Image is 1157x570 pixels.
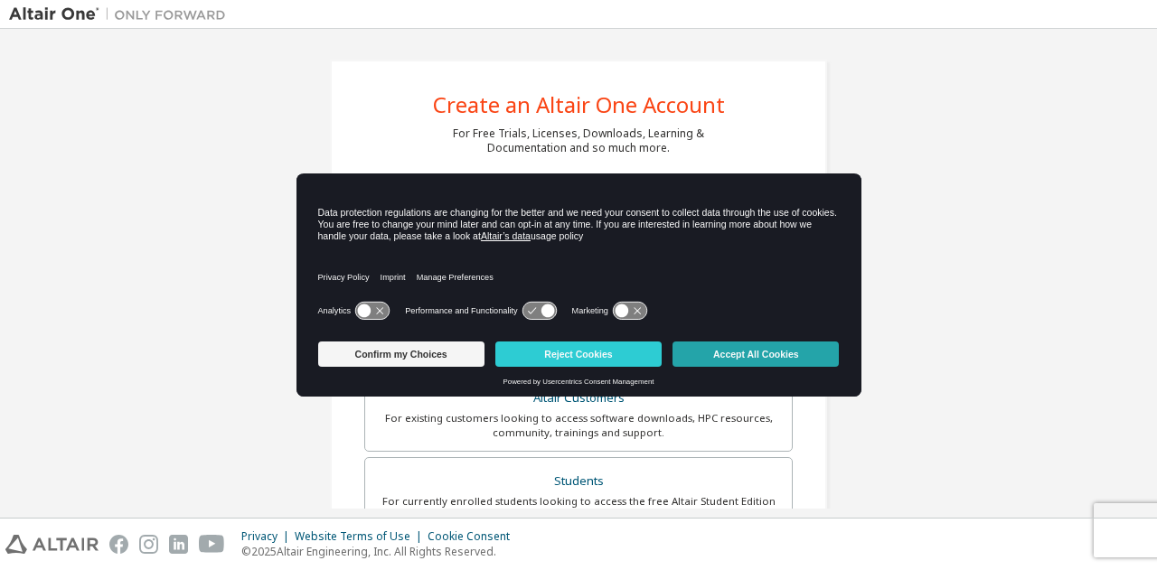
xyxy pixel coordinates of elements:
img: linkedin.svg [169,535,188,554]
img: altair_logo.svg [5,535,99,554]
img: youtube.svg [199,535,225,554]
img: facebook.svg [109,535,128,554]
img: Altair One [9,5,235,23]
div: Altair Customers [376,386,781,411]
div: Privacy [241,529,295,544]
img: instagram.svg [139,535,158,554]
div: For currently enrolled students looking to access the free Altair Student Edition bundle and all ... [376,494,781,523]
div: For existing customers looking to access software downloads, HPC resources, community, trainings ... [376,411,781,440]
div: Students [376,469,781,494]
p: © 2025 Altair Engineering, Inc. All Rights Reserved. [241,544,521,559]
div: Create an Altair One Account [433,94,725,116]
div: Cookie Consent [428,529,521,544]
div: Website Terms of Use [295,529,428,544]
div: For Free Trials, Licenses, Downloads, Learning & Documentation and so much more. [453,126,704,155]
